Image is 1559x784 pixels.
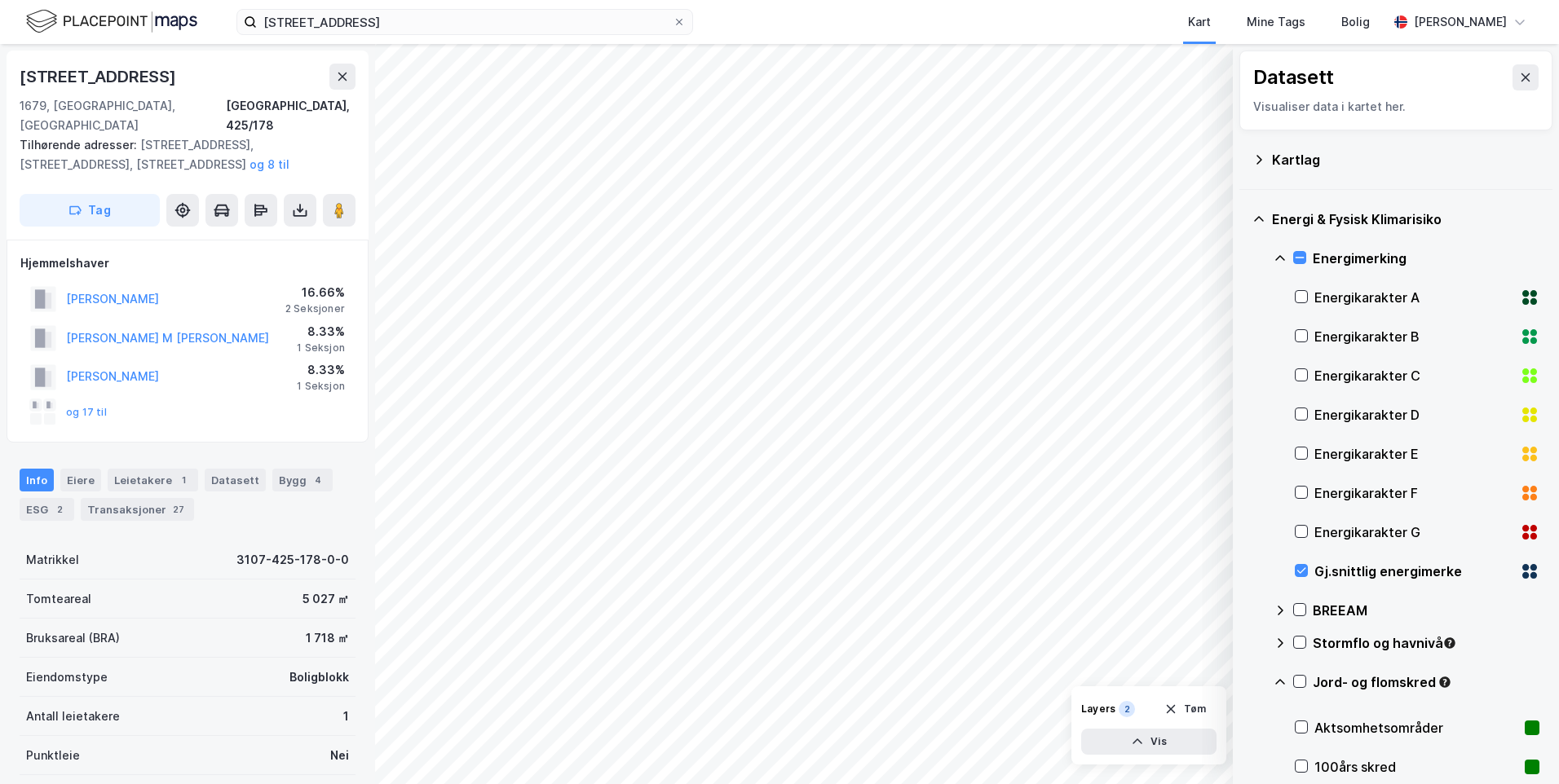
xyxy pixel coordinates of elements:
[1253,97,1539,117] div: Visualiser data i kartet her.
[175,472,192,488] div: 1
[297,341,345,355] div: 1 Seksjon
[20,253,355,273] div: Hjemmelshaver
[108,469,198,491] div: Leietakere
[1253,64,1334,90] div: Datasett
[1314,718,1518,738] div: Aktsomhetsområder
[1119,701,1135,717] div: 2
[1314,757,1518,777] div: 100års skred
[343,707,349,726] div: 1
[1314,444,1513,464] div: Energikarakter E
[1313,633,1539,653] div: Stormflo og havnivå
[297,322,345,341] div: 8.33%
[20,64,179,90] div: [STREET_ADDRESS]
[20,96,226,135] div: 1679, [GEOGRAPHIC_DATA], [GEOGRAPHIC_DATA]
[1272,150,1539,170] div: Kartlag
[272,469,333,491] div: Bygg
[306,628,349,648] div: 1 718 ㎡
[1154,696,1217,722] button: Tøm
[1314,562,1513,581] div: Gj.snittlig energimerke
[205,469,266,491] div: Datasett
[60,469,101,491] div: Eiere
[1247,12,1305,32] div: Mine Tags
[51,501,68,518] div: 2
[26,707,120,726] div: Antall leietakere
[20,138,140,152] span: Tilhørende adresser:
[170,501,188,518] div: 27
[289,667,349,687] div: Boligblokk
[1313,601,1539,620] div: BREEAM
[1414,12,1507,32] div: [PERSON_NAME]
[81,498,194,521] div: Transaksjoner
[1272,209,1539,229] div: Energi & Fysisk Klimarisiko
[1313,249,1539,268] div: Energimerking
[1477,706,1559,784] iframe: Chat Widget
[285,283,345,302] div: 16.66%
[1314,405,1513,425] div: Energikarakter D
[26,550,79,570] div: Matrikkel
[1313,672,1539,692] div: Jord- og flomskred
[285,302,345,315] div: 2 Seksjoner
[1314,366,1513,385] div: Energikarakter C
[297,360,345,380] div: 8.33%
[310,472,326,488] div: 4
[1442,636,1457,650] div: Tooltip anchor
[1188,12,1211,32] div: Kart
[1438,675,1452,689] div: Tooltip anchor
[20,498,74,521] div: ESG
[236,550,349,570] div: 3107-425-178-0-0
[1081,729,1217,755] button: Vis
[330,746,349,765] div: Nei
[26,628,120,648] div: Bruksareal (BRA)
[1341,12,1370,32] div: Bolig
[26,746,80,765] div: Punktleie
[20,469,54,491] div: Info
[303,589,349,609] div: 5 027 ㎡
[26,7,197,36] img: logo.f888ab2527a4732fd821a326f86c7f29.svg
[20,194,160,227] button: Tag
[1314,483,1513,503] div: Energikarakter F
[1081,703,1115,716] div: Layers
[1314,327,1513,346] div: Energikarakter B
[20,135,342,174] div: [STREET_ADDRESS], [STREET_ADDRESS], [STREET_ADDRESS]
[257,10,673,34] input: Søk på adresse, matrikkel, gårdeiere, leietakere eller personer
[26,589,91,609] div: Tomteareal
[1314,288,1513,307] div: Energikarakter A
[26,667,108,687] div: Eiendomstype
[226,96,356,135] div: [GEOGRAPHIC_DATA], 425/178
[297,380,345,393] div: 1 Seksjon
[1314,522,1513,542] div: Energikarakter G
